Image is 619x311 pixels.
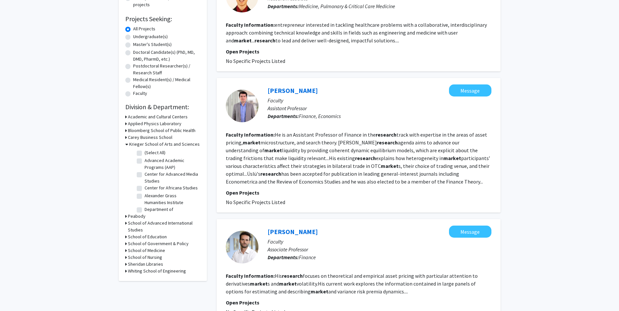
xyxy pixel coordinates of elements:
p: Open Projects [226,189,491,197]
p: Open Projects [226,299,491,306]
h3: Peabody [128,213,146,220]
a: [PERSON_NAME] [268,228,318,236]
b: Departments: [268,254,299,260]
span: Finance [299,254,316,260]
b: Faculty Information: [226,22,275,28]
h2: Projects Seeking: [125,15,200,23]
label: Center for Advanced Media Studies [145,171,199,185]
a: [PERSON_NAME] [268,86,318,95]
b: research [355,155,376,161]
b: market [381,163,398,169]
b: market [443,155,461,161]
p: Faculty [268,238,491,245]
b: research [260,170,281,177]
iframe: Chat [5,282,28,306]
b: market [250,280,268,287]
label: Center for Africana Studies [145,185,198,191]
span: Medicine, Pulmonary & Critical Care Medicine [299,3,395,9]
b: Departments: [268,113,299,119]
p: Assistant Professor [268,104,491,112]
label: Alexander Grass Humanities Institute [145,192,199,206]
label: Advanced Academic Programs (AAP) [145,157,199,171]
label: Undergraduate(s) [133,33,168,40]
b: research [255,37,275,44]
h3: School of Advanced International Studies [128,220,200,233]
b: market [234,37,252,44]
fg-read-more: entrepreneur interested in tackling healthcare problems with a collaborative, interdisciplinary a... [226,22,487,44]
label: Department of Anthropology [145,206,199,220]
h3: School of Nursing [128,254,162,261]
b: research [376,131,396,138]
button: Message Nicola Fusari [449,226,491,238]
label: Medical Resident(s) / Medical Fellow(s) [133,76,200,90]
label: Master's Student(s) [133,41,172,48]
h3: Carey Business School [128,134,172,141]
label: Postdoctoral Researcher(s) / Research Staff [133,63,200,76]
b: research [282,273,303,279]
h3: School of Government & Policy [128,240,189,247]
button: Message Semih Uslu [449,84,491,96]
h3: Applied Physics Laboratory [128,120,181,127]
h3: Academic and Cultural Centers [128,113,188,120]
b: market [264,147,282,154]
span: No Specific Projects Listed [226,199,285,205]
h3: School of Medicine [128,247,165,254]
label: All Projects [133,25,155,32]
b: research [377,139,398,146]
b: Faculty Information: [226,131,275,138]
b: Faculty Information: [226,273,275,279]
span: No Specific Projects Listed [226,58,285,64]
fg-read-more: His focuses on theoretical and empirical asset pricing with particular attention to derivatives s... [226,273,478,295]
h3: School of Education [128,233,167,240]
p: Open Projects [226,48,491,55]
label: Doctoral Candidate(s) (PhD, MD, DMD, PharmD, etc.) [133,49,200,63]
h3: Sheridan Libraries [128,261,163,268]
span: Finance, Economics [299,113,341,119]
h3: Krieger School of Arts and Sciences [129,141,200,148]
b: Departments: [268,3,299,9]
b: market [279,280,297,287]
h3: Bloomberg School of Public Health [128,127,195,134]
b: market [243,139,260,146]
p: Associate Professor [268,245,491,253]
label: Faculty [133,90,147,97]
label: (Select All) [145,149,165,156]
p: Faculty [268,96,491,104]
h3: Whiting School of Engineering [128,268,186,274]
h2: Division & Department: [125,103,200,111]
b: market [311,288,328,295]
fg-read-more: He is an Assistant Professor of Finance in the track with expertise in the areas of asset pricing... [226,131,490,185]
